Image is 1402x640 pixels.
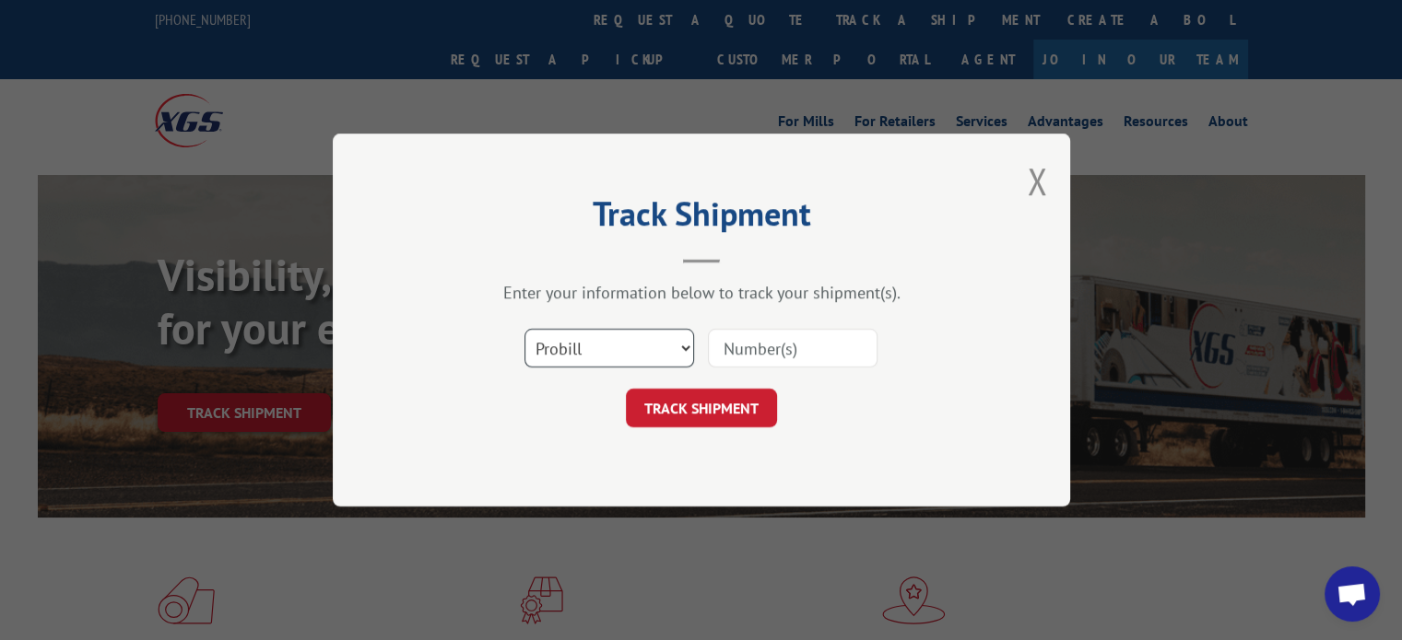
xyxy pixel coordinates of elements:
[626,389,777,427] button: TRACK SHIPMENT
[425,201,978,236] h2: Track Shipment
[1325,566,1380,622] div: Open chat
[425,282,978,303] div: Enter your information below to track your shipment(s).
[708,329,878,367] input: Number(s)
[1027,157,1047,205] button: Close modal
